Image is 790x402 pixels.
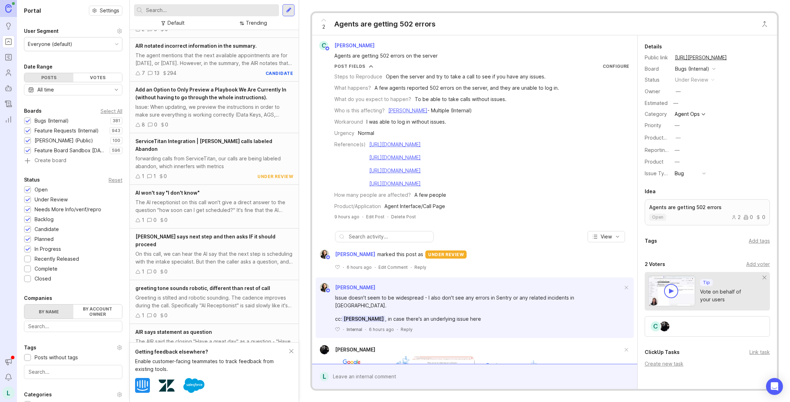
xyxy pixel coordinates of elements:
[414,191,446,199] div: A few people
[386,73,546,81] div: Open the server and try to take a call to see if you have any issues.
[2,113,15,126] a: Reporting
[645,187,656,196] div: Idea
[369,326,394,332] span: 6 hours ago
[154,121,157,129] div: 0
[334,191,411,199] div: How many people are affected?
[73,73,122,82] div: Votes
[89,6,122,16] button: Settings
[749,237,770,245] div: Add tags
[675,170,684,177] div: Bug
[347,326,362,332] div: Internal
[384,202,445,210] div: Agent Interface/Call Page
[135,250,293,266] div: On this call, we can hear the AI say that the next step is scheduling with the intake specialist....
[645,110,669,118] div: Category
[135,329,212,335] span: AIR says statement as question
[153,216,157,224] div: 0
[645,199,770,225] a: Agents are getting 502 errorsopen200
[35,275,51,283] div: Closed
[5,4,12,12] img: Canny Home
[758,17,772,31] button: Close button
[387,214,388,220] div: ·
[2,386,15,399] div: L
[675,122,680,129] div: —
[35,245,61,253] div: In Progress
[334,141,366,148] div: Reference(s)
[334,84,371,92] div: What happens?
[109,178,122,182] div: Reset
[326,255,331,260] img: member badge
[414,264,426,270] div: Reply
[2,355,15,368] button: Announcements
[316,250,377,259] a: Ysabelle Eugenio[PERSON_NAME]
[365,326,366,332] div: ·
[322,23,325,31] span: 2
[113,138,120,143] p: 100
[168,19,184,27] div: Default
[645,54,669,61] div: Public link
[135,357,289,373] div: Enable customer-facing teammates to track feedback from existing tools.
[28,40,72,48] div: Everyone (default)
[645,159,663,165] label: Product
[334,214,359,220] span: 9 hours ago
[746,260,770,268] div: Add voter
[135,199,293,214] div: The AI receptionist on this call won't give a direct answer to the question "how soon can I get s...
[257,173,293,179] div: under review
[603,64,629,69] a: Configure
[320,283,329,292] img: Ysabelle Eugenio
[35,225,59,233] div: Candidate
[153,268,157,276] div: 0
[358,129,374,137] div: Normal
[334,118,363,126] div: Workaround
[369,181,421,187] a: [URL][DOMAIN_NAME]
[135,294,293,309] div: Greeting is stilted and robotic sounding. The cadence improves during the call. Specifically "AI ...
[349,233,430,241] input: Search activity...
[375,84,559,92] div: A few agents reported 502 errors on the server, and they are unable to log in.
[675,112,700,117] div: Agent Ops
[135,233,275,247] span: [PERSON_NAME] says next step and then asks IF it should proceed
[142,216,144,224] div: 1
[142,121,145,129] div: 8
[731,215,741,220] div: 2
[674,133,683,142] button: ProductboardID
[334,63,373,69] button: Post Fields
[24,390,52,399] div: Categories
[601,233,612,240] span: View
[2,371,15,384] button: Notifications
[645,42,662,51] div: Details
[366,214,384,220] div: Edit Post
[24,107,42,115] div: Boards
[671,99,680,108] div: —
[648,276,695,306] img: video-thumbnail-vote-d41b83416815613422e2ca741bf692cc.jpg
[334,63,365,69] div: Post Fields
[320,372,329,381] div: L
[749,348,770,356] div: Link task
[366,118,446,126] div: I was able to log in without issues.
[111,87,122,93] svg: toggle icon
[164,216,168,224] div: 0
[165,121,168,129] div: 0
[335,294,617,309] div: Issue doesn't seem to be widespread - I also don't see any errors in Sentry or any related incide...
[391,214,416,220] div: Delete Post
[35,215,54,223] div: Backlog
[130,82,299,133] a: Add an Option to Only Preview a Playbook We Are Currently In (without having to go through the wh...
[130,185,299,229] a: AI won't say "I don't know"The AI receptionist on this call won't give a direct answer to the que...
[24,6,41,15] h1: Portal
[246,19,267,27] div: Trending
[645,147,682,153] label: Reporting Team
[325,46,330,51] img: member badge
[369,141,421,147] a: [URL][DOMAIN_NAME]
[2,51,15,64] a: Roadmaps
[130,229,299,280] a: [PERSON_NAME] says next step and then asks IF it should proceedOn this call, we can hear the AI s...
[676,88,681,95] div: —
[24,305,73,319] label: By name
[24,176,40,184] div: Status
[335,356,409,391] img: https://canny-assets.io/images/d019c72a5ca7074011fa31e37ea452aa.png
[700,288,763,303] div: Vote on behalf of your users
[362,214,363,220] div: ·
[645,65,669,73] div: Board
[673,53,729,62] a: [URL][PERSON_NAME]
[101,109,122,113] div: Select All
[703,280,710,285] p: Tip
[397,326,398,332] div: ·
[35,235,54,243] div: Planned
